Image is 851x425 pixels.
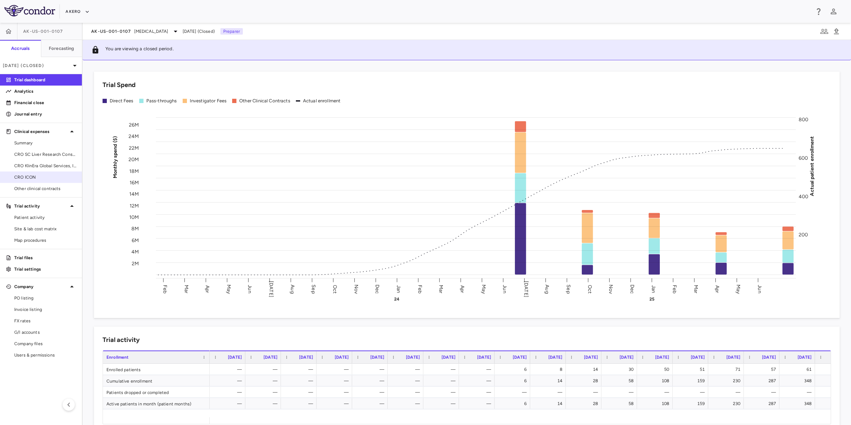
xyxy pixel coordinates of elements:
[714,285,720,293] text: Apr
[14,151,76,158] span: CRO SC Liver Research Consortium LLC
[750,375,776,386] div: 287
[14,111,76,117] p: Journal entry
[715,386,740,398] div: —
[14,99,76,106] p: Financial close
[216,364,242,375] div: —
[799,117,808,123] tspan: 800
[394,297,400,302] text: 24
[477,355,491,360] span: [DATE]
[430,364,455,375] div: —
[220,28,243,35] p: Preparer
[572,398,598,409] div: 28
[216,398,242,409] div: —
[442,355,455,360] span: [DATE]
[537,398,562,409] div: 14
[501,386,527,398] div: —
[750,398,776,409] div: 287
[691,355,705,360] span: [DATE]
[406,355,420,360] span: [DATE]
[786,364,811,375] div: 61
[129,145,139,151] tspan: 22M
[91,29,131,34] span: AK-US-001-0107
[183,28,215,35] span: [DATE] (Closed)
[643,364,669,375] div: 50
[394,386,420,398] div: —
[226,284,232,294] text: May
[643,375,669,386] div: 108
[465,364,491,375] div: —
[14,163,76,169] span: CRO KlinEra Global Services, Inc.
[228,355,242,360] span: [DATE]
[14,255,76,261] p: Trial files
[66,6,89,17] button: Akero
[14,352,76,358] span: Users & permissions
[112,136,118,178] tspan: Monthly spend ($)
[608,284,614,294] text: Nov
[465,375,491,386] div: —
[501,375,527,386] div: 6
[679,364,705,375] div: 51
[629,284,635,293] text: Dec
[49,45,74,52] h6: Forecasting
[183,285,189,293] text: Mar
[798,355,811,360] span: [DATE]
[762,355,776,360] span: [DATE]
[287,386,313,398] div: —
[359,375,384,386] div: —
[584,355,598,360] span: [DATE]
[252,375,277,386] div: —
[323,398,349,409] div: —
[162,285,168,293] text: Feb
[14,340,76,347] span: Company files
[103,375,210,386] div: Cumulative enrollment
[14,203,68,209] p: Trial activity
[359,398,384,409] div: —
[129,168,139,174] tspan: 18M
[130,203,139,209] tspan: 12M
[799,193,808,199] tspan: 400
[11,45,30,52] h6: Accruals
[537,364,562,375] div: 8
[204,285,210,293] text: Apr
[110,98,134,104] div: Direct Fees
[23,29,63,34] span: AK-US-001-0107
[14,140,76,146] span: Summary
[14,174,76,180] span: CRO ICON
[14,329,76,336] span: G/l accounts
[216,375,242,386] div: —
[544,285,550,293] text: Aug
[263,355,277,360] span: [DATE]
[14,306,76,313] span: Invoice listing
[103,364,210,375] div: Enrolled patients
[359,386,384,398] div: —
[134,28,168,35] span: [MEDICAL_DATA]
[190,98,227,104] div: Investigator Fees
[103,80,136,90] h6: Trial Spend
[4,5,55,16] img: logo-full-BYUhSk78.svg
[129,214,139,220] tspan: 10M
[359,364,384,375] div: —
[715,364,740,375] div: 71
[643,398,669,409] div: 108
[672,285,678,293] text: Feb
[821,375,847,386] div: 409
[715,398,740,409] div: 230
[268,281,274,297] text: [DATE]
[821,364,847,375] div: 61
[129,133,139,139] tspan: 24M
[537,386,562,398] div: —
[649,297,654,302] text: 25
[417,285,423,293] text: Feb
[757,285,763,293] text: Jun
[353,284,359,294] text: Nov
[335,355,349,360] span: [DATE]
[394,398,420,409] div: —
[587,285,593,293] text: Oct
[14,283,68,290] p: Company
[502,285,508,293] text: Jun
[643,386,669,398] div: —
[216,386,242,398] div: —
[679,375,705,386] div: 159
[132,260,139,266] tspan: 2M
[103,335,140,345] h6: Trial activity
